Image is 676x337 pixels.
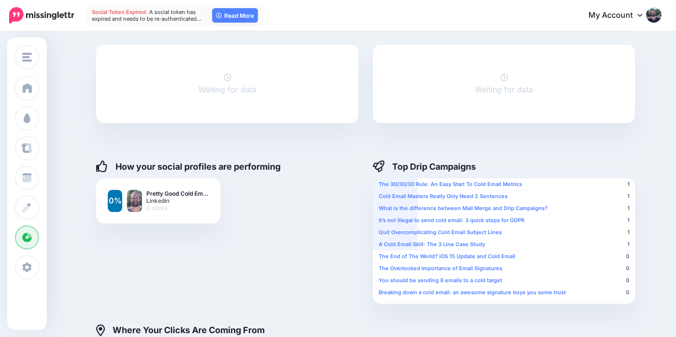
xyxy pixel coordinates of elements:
b: Cold Email Masters Really Only Need 2 Sentences [379,193,508,200]
span: 0 [626,253,629,260]
span: A social token has expired and needs to be re-authenticated… [92,9,202,22]
h4: Top Drip Campaigns [373,161,476,172]
a: Waiting for data [475,73,533,95]
span: 0 clicks [147,204,209,212]
a: Waiting for data [198,73,256,95]
img: 1591189042285-55832.png [127,190,141,212]
span: Linkedin [147,197,209,204]
span: 1 [627,193,629,200]
h4: How your social profiles are performing [96,161,281,172]
h4: Where Your Clicks Are Coming From [96,325,265,336]
b: What is the difference between Mail Merge and Drip Campaigns? [379,205,548,212]
span: 0 [626,289,629,296]
span: Social Token Expired. [92,9,148,15]
span: 0 [626,265,629,272]
b: A Cold Email Skill: The 3 Line Case Study [379,241,485,248]
span: 1 [627,217,629,224]
img: menu.png [22,53,32,62]
b: The 30/30/30 Rule: An Easy Start To Cold Email Metrics [379,181,522,187]
b: Breaking down a cold email: an awesome signature buys you some trust [379,289,566,296]
span: 0 [626,277,629,284]
span: 1 [627,229,629,236]
a: My Account [579,4,662,27]
b: Quit Overcomplicating Cold Email Subject Lines [379,229,502,236]
span: 1 [627,241,629,248]
b: It’s not illegal to send cold email: 3 quick steps for GDPR [379,217,524,224]
span: 1 [627,205,629,212]
img: Missinglettr [9,7,74,24]
a: Read More [212,8,258,23]
b: The Overlooked Importance of Email Signatures [379,265,502,272]
span: 1 [627,181,629,188]
b: You should be sending 8 emails to a cold target [379,277,502,284]
a: 0% [108,190,122,212]
b: The End of The World? iOS 15 Update and Cold Email [379,253,515,260]
b: Pretty Good Cold Em… [147,190,209,197]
